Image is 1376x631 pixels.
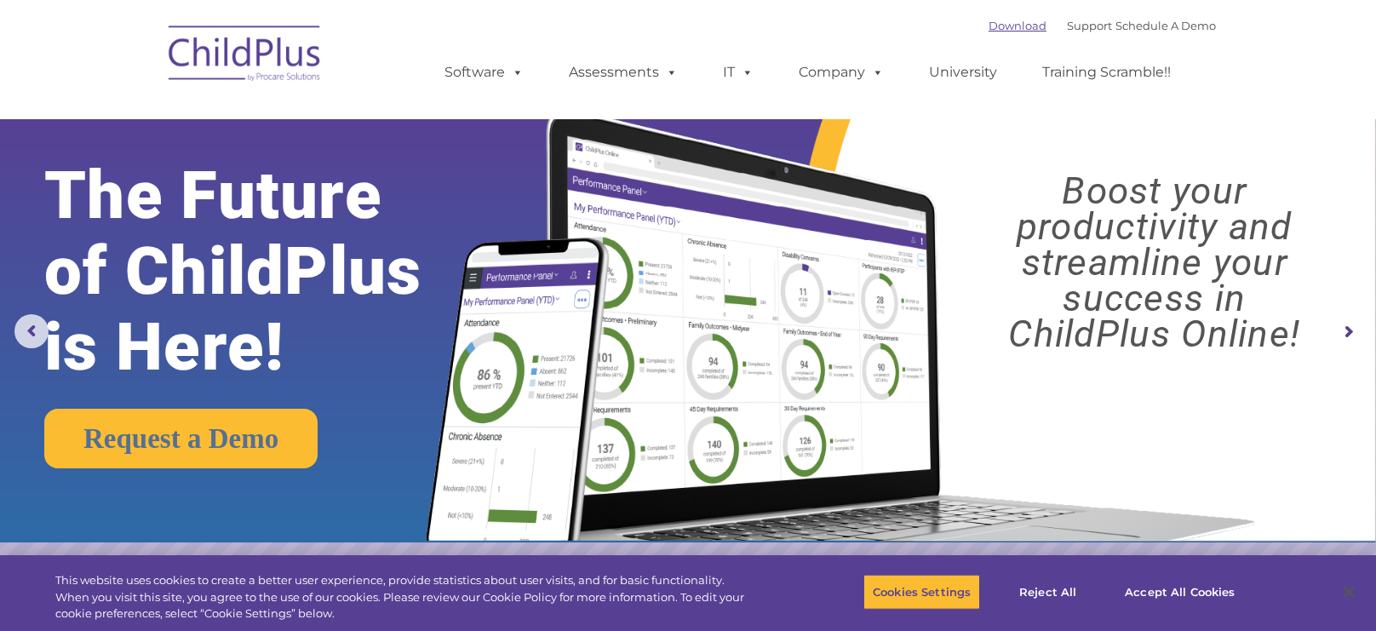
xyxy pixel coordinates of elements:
[706,55,771,89] a: IT
[1115,19,1216,32] a: Schedule A Demo
[782,55,901,89] a: Company
[44,158,484,385] rs-layer: The Future of ChildPlus is Here!
[863,574,980,610] button: Cookies Settings
[44,409,318,468] a: Request a Demo
[950,173,1359,352] rs-layer: Boost your productivity and streamline your success in ChildPlus Online!
[1025,55,1188,89] a: Training Scramble!!
[1330,573,1367,611] button: Close
[55,572,757,622] div: This website uses cookies to create a better user experience, provide statistics about user visit...
[160,14,330,99] img: ChildPlus by Procare Solutions
[237,182,309,195] span: Phone number
[552,55,695,89] a: Assessments
[237,112,289,125] span: Last name
[1115,574,1244,610] button: Accept All Cookies
[427,55,541,89] a: Software
[1067,19,1112,32] a: Support
[995,574,1101,610] button: Reject All
[912,55,1014,89] a: University
[989,19,1216,32] font: |
[989,19,1046,32] a: Download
